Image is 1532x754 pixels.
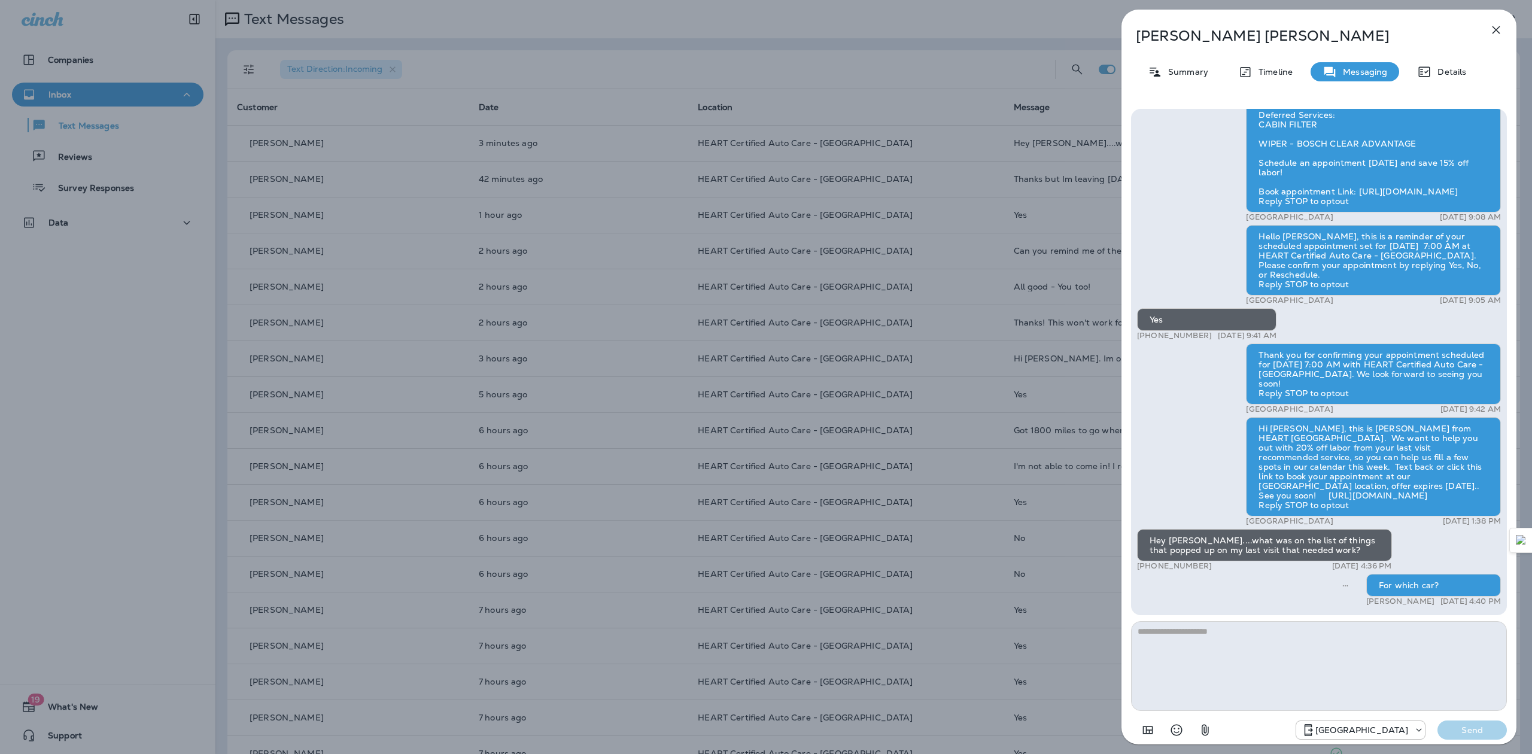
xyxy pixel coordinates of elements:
p: [PHONE_NUMBER] [1137,561,1212,571]
p: [PERSON_NAME] [1366,597,1434,606]
div: Yes [1137,308,1276,331]
p: [DATE] 1:38 PM [1443,516,1501,526]
p: [GEOGRAPHIC_DATA] [1246,405,1333,414]
div: Hello [PERSON_NAME], this is a reminder of your scheduled appointment set for [DATE] 7:00 AM at H... [1246,225,1501,296]
p: Summary [1162,67,1208,77]
img: Detect Auto [1516,535,1527,546]
button: Select an emoji [1165,718,1188,742]
p: [DATE] 4:40 PM [1440,597,1501,606]
p: [PHONE_NUMBER] [1137,331,1212,340]
p: Timeline [1253,67,1293,77]
div: Hey [PERSON_NAME]....what was on the list of things that popped up on my last visit that needed w... [1137,529,1392,561]
p: [GEOGRAPHIC_DATA] [1246,296,1333,305]
p: Messaging [1337,67,1387,77]
div: Hello [PERSON_NAME], just a friendly reminder that on your last visit, there were some recommende... [1246,56,1501,212]
p: [GEOGRAPHIC_DATA] [1315,725,1408,735]
div: Thank you for confirming your appointment scheduled for [DATE] 7:00 AM with HEART Certified Auto ... [1246,343,1501,405]
p: [PERSON_NAME] [PERSON_NAME] [1136,28,1463,44]
span: Sent [1342,579,1348,590]
p: [DATE] 9:05 AM [1440,296,1501,305]
div: For which car? [1366,574,1501,597]
p: [GEOGRAPHIC_DATA] [1246,516,1333,526]
p: [GEOGRAPHIC_DATA] [1246,212,1333,222]
p: [DATE] 9:41 AM [1218,331,1276,340]
div: Hi [PERSON_NAME], this is [PERSON_NAME] from HEART [GEOGRAPHIC_DATA]. We want to help you out wit... [1246,417,1501,516]
p: [DATE] 4:36 PM [1332,561,1392,571]
p: Details [1431,67,1466,77]
p: [DATE] 9:42 AM [1440,405,1501,414]
p: [DATE] 9:08 AM [1440,212,1501,222]
div: +1 (847) 262-3704 [1296,723,1425,737]
button: Add in a premade template [1136,718,1160,742]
